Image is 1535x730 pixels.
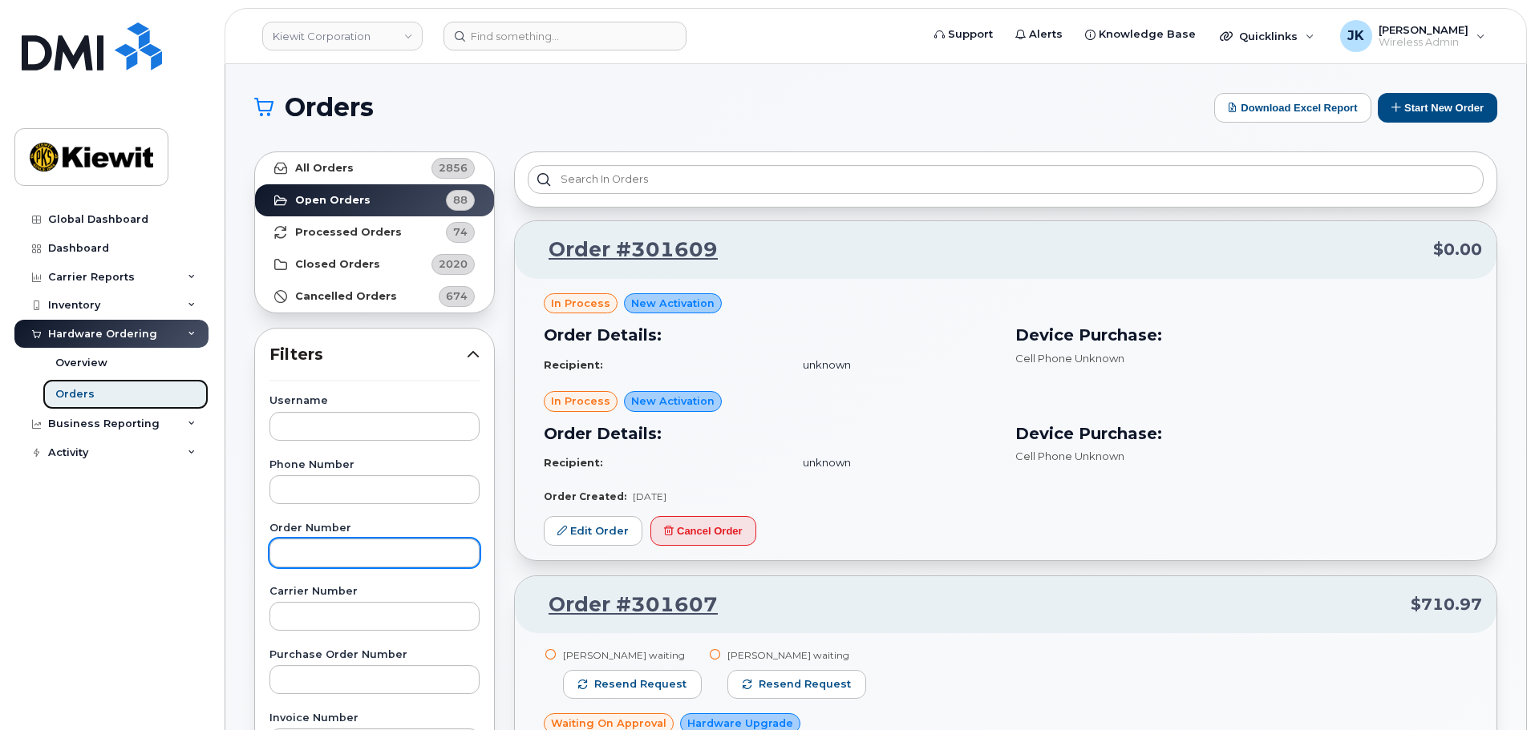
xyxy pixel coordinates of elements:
[1378,93,1497,123] button: Start New Order
[544,358,603,371] strong: Recipient:
[255,152,494,184] a: All Orders2856
[269,460,480,470] label: Phone Number
[594,677,686,692] span: Resend request
[788,449,996,477] td: unknown
[453,224,468,240] span: 74
[563,670,702,699] button: Resend request
[529,591,718,619] a: Order #301607
[551,393,610,409] span: in process
[631,296,715,311] span: New Activation
[295,290,397,303] strong: Cancelled Orders
[1015,323,1468,347] h3: Device Purchase:
[528,165,1484,194] input: Search in orders
[1015,421,1468,446] h3: Device Purchase:
[269,396,480,406] label: Username
[285,95,374,119] span: Orders
[269,343,467,366] span: Filters
[255,184,494,216] a: Open Orders88
[255,280,494,313] a: Cancelled Orders674
[631,393,715,409] span: New Activation
[453,192,468,208] span: 88
[295,162,354,175] strong: All Orders
[269,713,480,724] label: Invoice Number
[1214,93,1371,123] button: Download Excel Report
[551,296,610,311] span: in process
[1015,352,1124,365] span: Cell Phone Unknown
[759,677,851,692] span: Resend request
[439,256,468,272] span: 2020
[727,670,866,699] button: Resend request
[650,516,756,546] button: Cancel Order
[269,523,480,534] label: Order Number
[446,288,468,304] span: 674
[439,160,468,175] span: 2856
[544,421,996,446] h3: Order Details:
[269,587,480,597] label: Carrier Number
[1433,238,1482,261] span: $0.00
[529,236,718,264] a: Order #301609
[255,216,494,248] a: Processed Orders74
[633,490,666,502] span: [DATE]
[1411,593,1482,616] span: $710.97
[295,226,402,239] strong: Processed Orders
[544,456,603,469] strong: Recipient:
[544,323,996,347] h3: Order Details:
[255,248,494,280] a: Closed Orders2020
[295,258,380,271] strong: Closed Orders
[544,490,626,502] strong: Order Created:
[544,516,642,546] a: Edit Order
[788,351,996,379] td: unknown
[295,194,371,207] strong: Open Orders
[563,648,702,662] div: [PERSON_NAME] waiting
[269,650,480,660] label: Purchase Order Number
[1465,660,1523,718] iframe: Messenger Launcher
[727,648,866,662] div: [PERSON_NAME] waiting
[1015,450,1124,462] span: Cell Phone Unknown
